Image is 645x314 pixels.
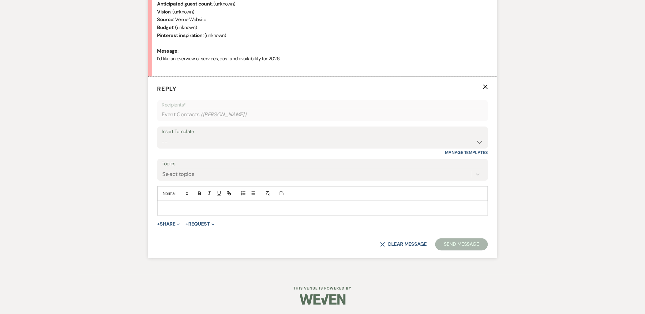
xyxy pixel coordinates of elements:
b: Source [157,16,174,23]
span: + [186,222,188,227]
label: Topics [162,160,483,169]
div: Insert Template [162,127,483,136]
b: Vision [157,9,171,15]
div: Event Contacts [162,109,483,121]
a: Manage Templates [445,150,488,155]
button: Send Message [435,238,488,251]
span: ( [PERSON_NAME] ) [201,110,247,119]
b: Budget [157,24,174,31]
b: Pinterest inspiration [157,32,203,39]
span: + [157,222,160,227]
span: Reply [157,85,177,93]
button: Request [186,222,215,227]
div: Select topics [163,170,194,178]
button: Clear message [380,242,427,247]
b: Anticipated guest count [157,1,212,7]
button: Share [157,222,180,227]
img: Weven Logo [300,289,346,310]
b: Message [157,48,178,54]
p: Recipients* [162,101,483,109]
